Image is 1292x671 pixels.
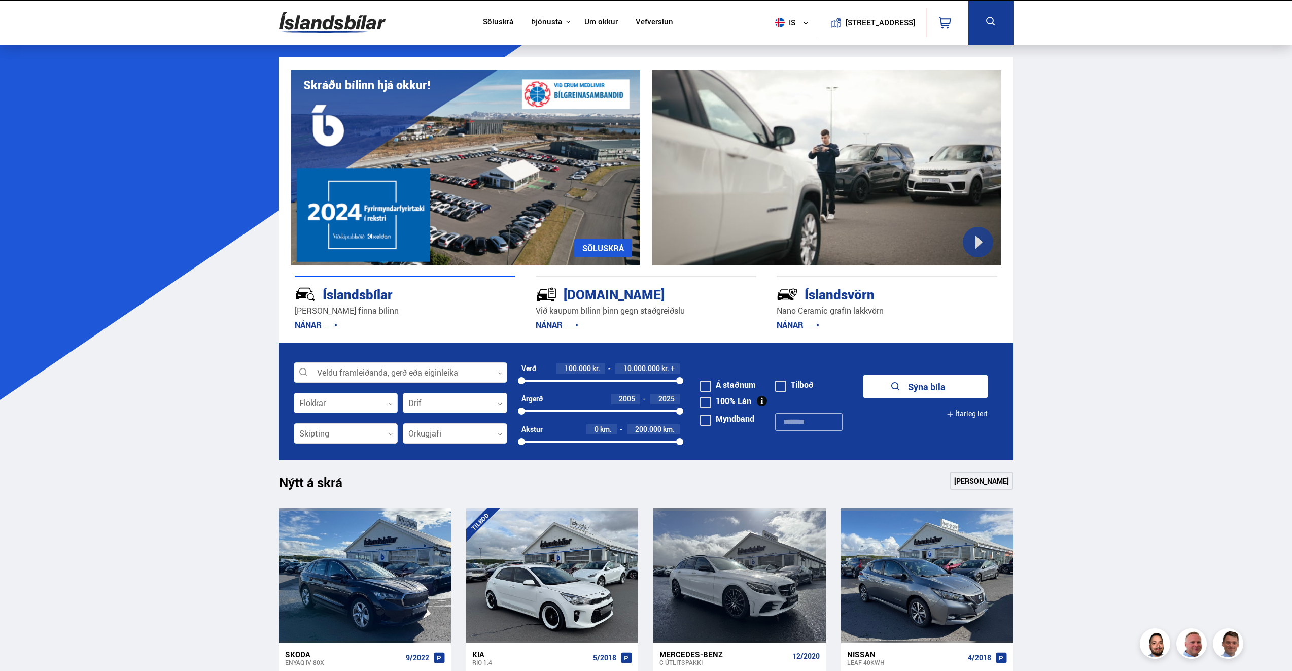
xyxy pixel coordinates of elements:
span: 9/2022 [406,654,429,662]
h1: Nýtt á skrá [279,475,360,496]
div: C ÚTLITSPAKKI [659,659,788,666]
p: Nano Ceramic grafín lakkvörn [777,305,997,317]
div: Akstur [521,425,543,433]
label: 100% Lán [700,397,751,405]
span: kr. [592,364,600,373]
label: Myndband [700,415,754,423]
div: Nissan [847,650,964,659]
span: 5/2018 [593,654,616,662]
img: FbJEzSuNWCJXmdc-.webp [1214,630,1245,660]
span: km. [663,425,675,433]
img: G0Ugv5HjCgRt.svg [279,6,386,39]
span: 200.000 [635,424,661,434]
img: JRvxyua_JYH6wB4c.svg [295,284,316,305]
span: 12/2020 [792,652,820,660]
img: eKx6w-_Home_640_.png [291,70,640,265]
a: NÁNAR [536,319,579,330]
span: km. [600,425,612,433]
button: Sýna bíla [863,375,988,398]
img: svg+xml;base64,PHN2ZyB4bWxucz0iaHR0cDovL3d3dy53My5vcmcvMjAwMC9zdmciIHdpZHRoPSI1MTIiIGhlaWdodD0iNT... [775,18,785,27]
label: Á staðnum [700,381,756,389]
a: SÖLUSKRÁ [574,239,632,257]
span: 2005 [619,394,635,404]
a: Söluskrá [483,17,513,28]
div: Mercedes-Benz [659,650,788,659]
label: Tilboð [775,381,814,389]
button: Ítarleg leit [947,402,988,425]
div: Kia [472,650,589,659]
a: [STREET_ADDRESS] [822,8,921,37]
p: Við kaupum bílinn þinn gegn staðgreiðslu [536,305,756,317]
span: 2025 [658,394,675,404]
p: [PERSON_NAME] finna bílinn [295,305,515,317]
div: Íslandsbílar [295,285,479,303]
a: NÁNAR [777,319,820,330]
a: Vefverslun [636,17,673,28]
span: 10.000.000 [623,363,660,373]
div: Árgerð [521,395,543,403]
button: is [771,8,817,38]
a: NÁNAR [295,319,338,330]
img: -Svtn6bYgwAsiwNX.svg [777,284,798,305]
button: [STREET_ADDRESS] [850,18,912,27]
span: + [671,364,675,373]
span: kr. [661,364,669,373]
div: Leaf 40KWH [847,659,964,666]
span: 100.000 [565,363,591,373]
span: 4/2018 [968,654,991,662]
a: [PERSON_NAME] [950,472,1013,490]
img: nhp88E3Fdnt1Opn2.png [1141,630,1172,660]
a: Um okkur [584,17,618,28]
img: tr5P-W3DuiFaO7aO.svg [536,284,557,305]
div: Enyaq iV 80X [285,659,402,666]
div: Verð [521,364,536,373]
button: Þjónusta [531,17,562,27]
div: Íslandsvörn [777,285,961,303]
div: Skoda [285,650,402,659]
div: [DOMAIN_NAME] [536,285,720,303]
h1: Skráðu bílinn hjá okkur! [303,78,430,92]
img: siFngHWaQ9KaOqBr.png [1178,630,1208,660]
span: 0 [595,424,599,434]
div: Rio 1.4 [472,659,589,666]
span: is [771,18,796,27]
